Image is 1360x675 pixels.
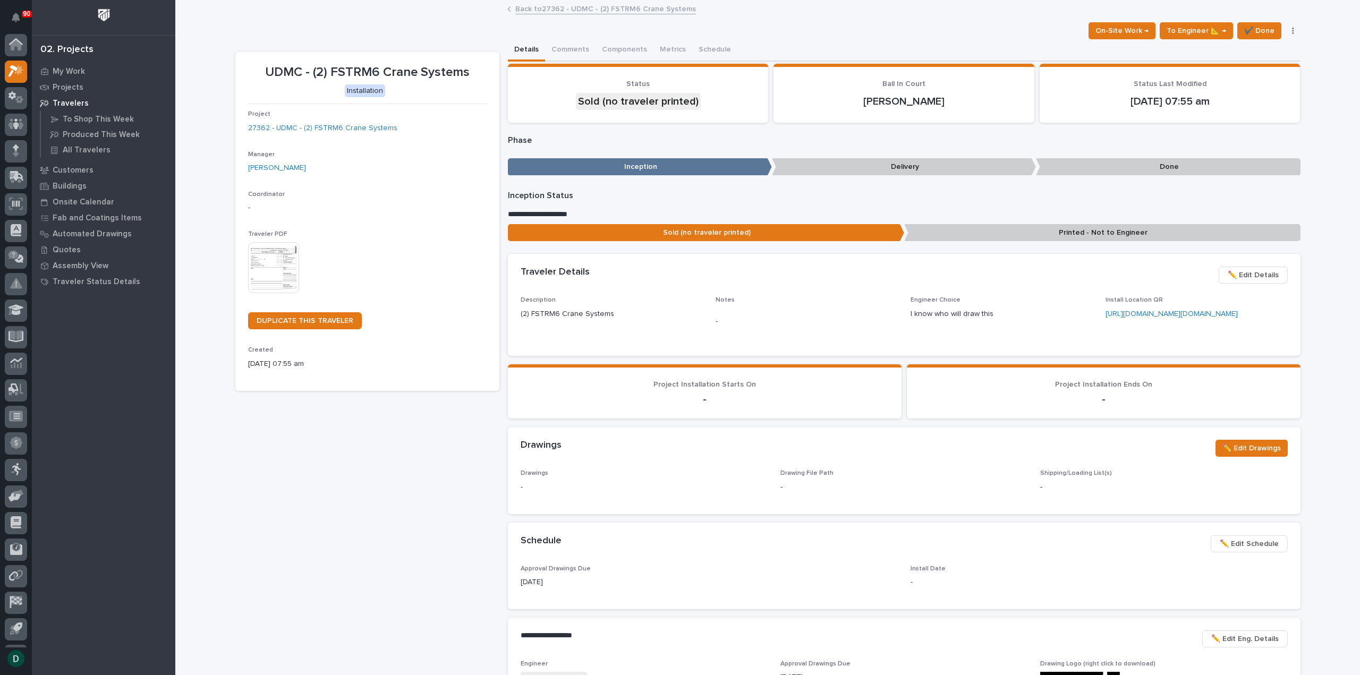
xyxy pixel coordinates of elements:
button: Metrics [653,39,692,62]
h2: Traveler Details [521,267,590,278]
span: On-Site Work → [1095,24,1149,37]
p: Inception [508,158,772,176]
div: 02. Projects [40,44,93,56]
span: Notes [716,297,735,303]
p: I know who will draw this [911,309,1093,320]
a: [URL][DOMAIN_NAME][DOMAIN_NAME] [1106,310,1238,318]
span: Project Installation Ends On [1055,381,1152,388]
p: Fab and Coatings Items [53,213,142,223]
a: Projects [32,79,175,95]
p: - [780,482,783,493]
p: Buildings [53,182,87,191]
a: Travelers [32,95,175,111]
button: ✏️ Edit Details [1219,267,1288,284]
span: Project [248,111,270,117]
p: My Work [53,67,85,76]
button: Notifications [5,6,27,29]
img: Workspace Logo [94,5,114,25]
p: Produced This Week [63,130,140,140]
span: Drawing File Path [780,470,834,476]
div: Sold (no traveler printed) [576,93,701,110]
span: ✏️ Edit Drawings [1222,442,1281,455]
p: To Shop This Week [63,115,134,124]
p: Traveler Status Details [53,277,140,287]
p: - [521,482,768,493]
p: UDMC - (2) FSTRM6 Crane Systems [248,65,487,80]
span: ✏️ Edit Eng. Details [1211,633,1279,645]
a: To Shop This Week [41,112,175,126]
button: Comments [545,39,596,62]
span: To Engineer 📐 → [1167,24,1226,37]
button: On-Site Work → [1089,22,1155,39]
p: Done [1036,158,1300,176]
button: ✏️ Edit Schedule [1211,535,1288,552]
p: - [521,393,889,406]
a: Produced This Week [41,127,175,142]
span: Drawings [521,470,548,476]
span: Description [521,297,556,303]
a: Back to27362 - UDMC - (2) FSTRM6 Crane Systems [515,2,696,14]
p: - [1040,482,1287,493]
a: Automated Drawings [32,226,175,242]
p: - [920,393,1288,406]
a: Customers [32,162,175,178]
span: Approval Drawings Due [521,566,591,572]
h2: Schedule [521,535,562,547]
a: Buildings [32,178,175,194]
p: Projects [53,83,83,92]
p: [DATE] 07:55 am [1052,95,1288,108]
span: Project Installation Starts On [653,381,756,388]
span: DUPLICATE THIS TRAVELER [257,317,353,324]
p: Travelers [53,99,89,108]
a: 27362 - UDMC - (2) FSTRM6 Crane Systems [248,123,397,134]
p: Sold (no traveler printed) [508,224,904,242]
span: Approval Drawings Due [780,661,851,667]
p: Onsite Calendar [53,198,114,207]
button: ✏️ Edit Drawings [1215,440,1288,457]
button: To Engineer 📐 → [1160,22,1233,39]
a: Fab and Coatings Items [32,210,175,226]
p: Customers [53,166,93,175]
span: Created [248,347,273,353]
p: [DATE] [521,577,898,588]
p: [DATE] 07:55 am [248,358,487,370]
button: Details [508,39,545,62]
a: All Travelers [41,142,175,157]
button: ✔️ Done [1237,22,1281,39]
a: Assembly View [32,258,175,274]
span: Engineer [521,661,548,667]
a: DUPLICATE THIS TRAVELER [248,312,362,329]
a: [PERSON_NAME] [248,163,306,174]
span: Engineer Choice [911,297,960,303]
span: Status [626,80,650,88]
p: 90 [23,10,30,18]
p: Quotes [53,245,81,255]
p: Inception Status [508,191,1300,201]
p: Printed - Not to Engineer [904,224,1300,242]
p: - [716,316,898,327]
div: Notifications90 [13,13,27,30]
a: Traveler Status Details [32,274,175,289]
span: Install Location QR [1106,297,1163,303]
a: Onsite Calendar [32,194,175,210]
p: (2) FSTRM6 Crane Systems [521,309,703,320]
p: Phase [508,135,1300,146]
p: - [911,577,1288,588]
p: - [248,202,487,213]
button: Schedule [692,39,737,62]
span: Drawing Logo (right click to download) [1040,661,1155,667]
span: Manager [248,151,275,158]
span: Coordinator [248,191,285,198]
span: ✏️ Edit Schedule [1220,537,1279,550]
span: ✏️ Edit Details [1228,269,1279,281]
p: Delivery [772,158,1036,176]
button: users-avatar [5,647,27,670]
a: Quotes [32,242,175,258]
h2: Drawings [521,440,562,451]
a: My Work [32,63,175,79]
button: ✏️ Edit Eng. Details [1202,630,1288,647]
span: Install Date [911,566,946,572]
span: Ball In Court [882,80,925,88]
p: Automated Drawings [53,229,132,239]
p: All Travelers [63,146,110,155]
